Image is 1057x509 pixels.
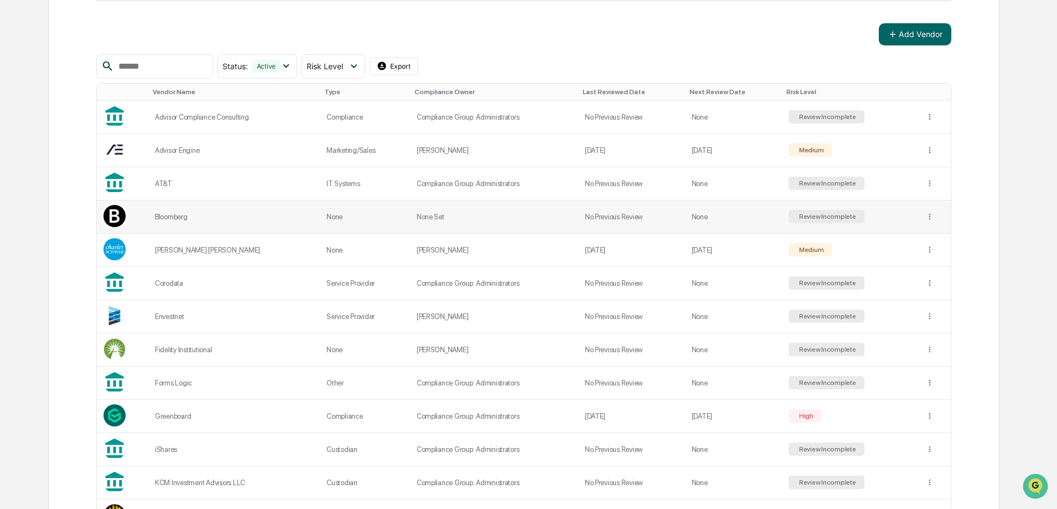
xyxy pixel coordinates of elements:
[155,246,313,254] div: [PERSON_NAME] [PERSON_NAME]
[222,61,248,71] span: Status :
[797,213,856,220] div: Review Incomplete
[410,267,578,300] td: Compliance Group: Administrators
[685,300,782,333] td: None
[578,200,685,234] td: No Previous Review
[797,412,814,420] div: High
[685,234,782,267] td: [DATE]
[578,333,685,367] td: No Previous Review
[155,279,313,287] div: Corodata
[578,367,685,400] td: No Previous Review
[410,466,578,500] td: Compliance Group: Administrators
[410,167,578,200] td: Compliance Group: Administrators
[320,466,410,500] td: Custodian
[320,367,410,400] td: Other
[797,479,856,486] div: Review Incomplete
[103,205,126,227] img: Vendor Logo
[110,188,134,196] span: Pylon
[578,433,685,466] td: No Previous Review
[578,267,685,300] td: No Previous Review
[797,179,856,187] div: Review Incomplete
[578,167,685,200] td: No Previous Review
[685,267,782,300] td: None
[320,300,410,333] td: Service Provider
[797,379,856,387] div: Review Incomplete
[320,167,410,200] td: IT Systems
[685,200,782,234] td: None
[78,187,134,196] a: Powered byPylon
[22,140,71,151] span: Preclearance
[578,300,685,333] td: No Previous Review
[320,333,410,367] td: None
[690,88,778,96] div: Toggle SortBy
[685,466,782,500] td: None
[578,466,685,500] td: No Previous Review
[106,88,144,96] div: Toggle SortBy
[685,433,782,466] td: None
[11,85,31,105] img: 1746055101610-c473b297-6a78-478c-a979-82029cc54cd1
[797,346,856,353] div: Review Incomplete
[155,146,313,155] div: Advisor Engine
[252,60,281,73] div: Active
[7,135,76,155] a: 🖐️Preclearance
[320,267,410,300] td: Service Provider
[797,113,856,121] div: Review Incomplete
[410,300,578,333] td: [PERSON_NAME]
[320,433,410,466] td: Custodian
[685,333,782,367] td: None
[410,134,578,167] td: [PERSON_NAME]
[307,61,343,71] span: Risk Level
[410,234,578,267] td: [PERSON_NAME]
[879,23,951,45] button: Add Vendor
[320,101,410,134] td: Compliance
[80,141,89,150] div: 🗄️
[155,346,313,354] div: Fidelity Institutional
[1022,472,1051,502] iframe: Open customer support
[410,101,578,134] td: Compliance Group: Administrators
[155,113,313,121] div: Advisor Compliance Consulting
[155,179,313,188] div: AT&T
[928,88,946,96] div: Toggle SortBy
[103,404,126,426] img: Vendor Logo
[410,200,578,234] td: None Set
[320,200,410,234] td: None
[155,412,313,420] div: Greenboard
[797,279,856,287] div: Review Incomplete
[76,135,142,155] a: 🗄️Attestations
[153,88,315,96] div: Toggle SortBy
[103,138,126,161] img: Vendor Logo
[155,379,313,387] div: Forms Logic
[11,23,201,41] p: How can we help?
[685,167,782,200] td: None
[188,88,201,101] button: Start new chat
[578,134,685,167] td: [DATE]
[38,96,140,105] div: We're available if you need us!
[38,85,182,96] div: Start new chat
[583,88,681,96] div: Toggle SortBy
[370,58,418,75] button: Export
[155,479,313,487] div: KCM Investment Advisors LLC
[155,213,313,221] div: Bloomberg
[7,156,74,176] a: 🔎Data Lookup
[320,134,410,167] td: Marketing/Sales
[11,162,20,171] div: 🔎
[685,134,782,167] td: [DATE]
[797,445,856,453] div: Review Incomplete
[324,88,406,96] div: Toggle SortBy
[786,88,914,96] div: Toggle SortBy
[103,338,126,360] img: Vendor Logo
[410,367,578,400] td: Compliance Group: Administrators
[410,400,578,433] td: Compliance Group: Administrators
[91,140,137,151] span: Attestations
[410,433,578,466] td: Compliance Group: Administrators
[155,312,313,321] div: Envestnet
[685,400,782,433] td: [DATE]
[22,161,70,172] span: Data Lookup
[797,312,856,320] div: Review Incomplete
[685,367,782,400] td: None
[685,101,782,134] td: None
[103,305,126,327] img: Vendor Logo
[320,400,410,433] td: Compliance
[797,246,823,254] div: Medium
